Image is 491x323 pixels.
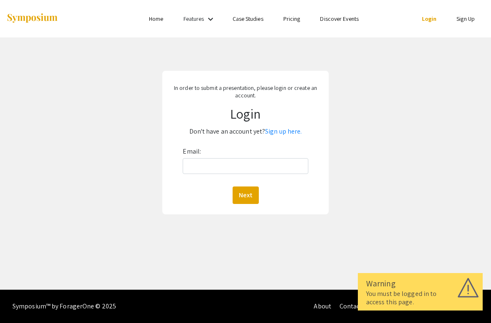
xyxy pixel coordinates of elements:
div: Warning [366,277,474,290]
h1: Login [167,106,324,122]
a: Pricing [283,15,300,22]
p: In order to submit a presentation, please login or create an account. [167,84,324,99]
button: Next [233,186,259,204]
a: Contact Us [340,302,371,311]
a: Sign Up [456,15,475,22]
a: Discover Events [320,15,359,22]
a: Case Studies [233,15,263,22]
a: Login [422,15,437,22]
img: Symposium by ForagerOne [6,13,58,24]
div: Symposium™ by ForagerOne © 2025 [12,290,116,323]
p: Don't have an account yet? [167,125,324,138]
div: You must be logged in to access this page. [366,290,474,306]
a: Sign up here. [265,127,302,136]
a: About [314,302,331,311]
a: Home [149,15,163,22]
a: Features [184,15,204,22]
mat-icon: Expand Features list [206,14,216,24]
label: Email: [183,145,201,158]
